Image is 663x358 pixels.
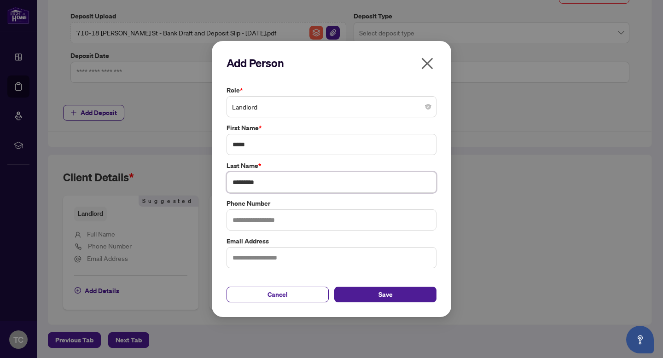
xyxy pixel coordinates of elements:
[232,98,431,115] span: Landlord
[227,56,436,70] h2: Add Person
[227,123,436,133] label: First Name
[425,104,431,110] span: close-circle
[378,287,393,302] span: Save
[227,161,436,171] label: Last Name
[626,326,654,353] button: Open asap
[227,236,436,246] label: Email Address
[227,85,436,95] label: Role
[227,287,329,302] button: Cancel
[268,287,288,302] span: Cancel
[227,198,436,208] label: Phone Number
[420,56,435,71] span: close
[334,287,436,302] button: Save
